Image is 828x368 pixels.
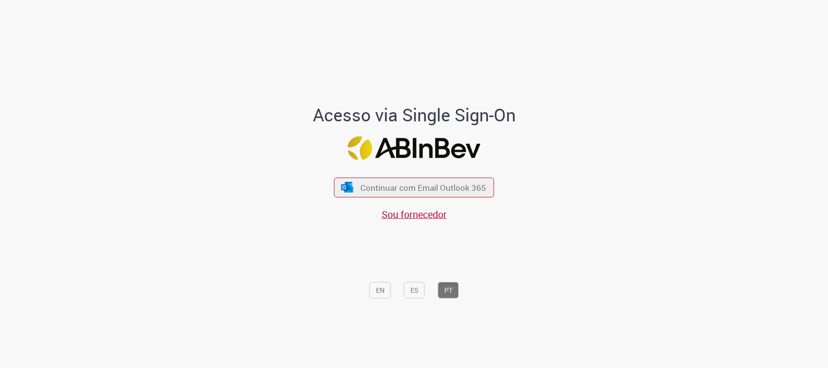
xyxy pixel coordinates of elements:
span: Continuar com Email Outlook 365 [360,182,486,193]
button: ES [404,282,425,299]
img: Logo ABInBev [348,136,481,160]
img: ícone Azure/Microsoft 360 [340,182,354,192]
button: PT [438,282,459,299]
button: EN [370,282,391,299]
button: ícone Azure/Microsoft 360 Continuar com Email Outlook 365 [334,178,494,198]
a: Sou fornecedor [382,208,447,221]
h1: Acesso via Single Sign-On [279,105,549,125]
